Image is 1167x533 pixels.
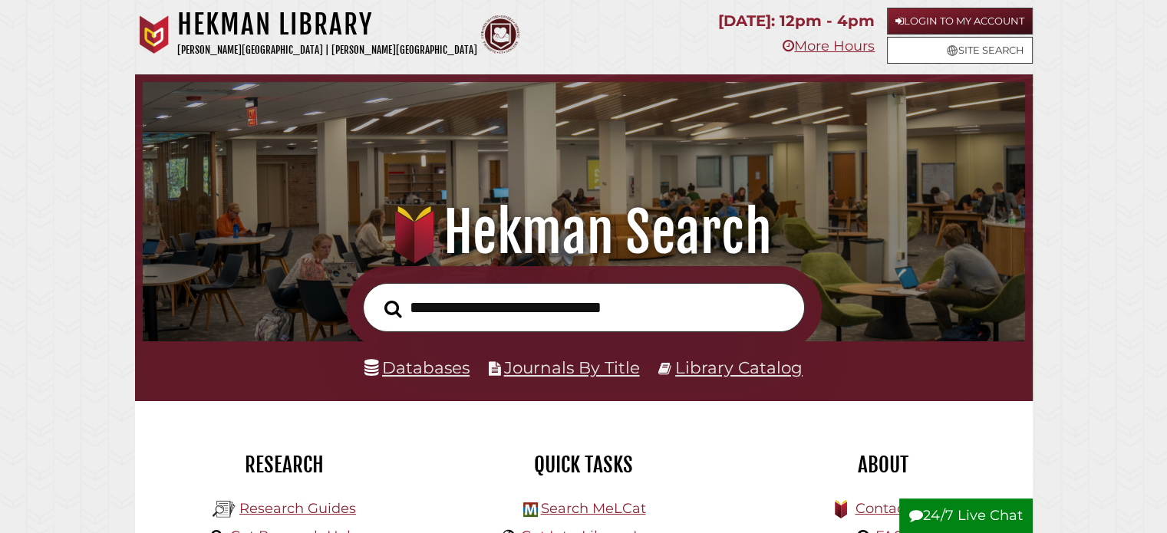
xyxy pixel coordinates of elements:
[384,299,402,317] i: Search
[783,38,875,54] a: More Hours
[481,15,519,54] img: Calvin Theological Seminary
[675,357,803,377] a: Library Catalog
[540,500,645,517] a: Search MeLCat
[135,15,173,54] img: Calvin University
[364,357,470,377] a: Databases
[887,8,1033,35] a: Login to My Account
[504,357,640,377] a: Journals By Title
[855,500,931,517] a: Contact Us
[523,502,538,517] img: Hekman Library Logo
[147,452,423,478] h2: Research
[177,41,477,59] p: [PERSON_NAME][GEOGRAPHIC_DATA] | [PERSON_NAME][GEOGRAPHIC_DATA]
[887,37,1033,64] a: Site Search
[446,452,722,478] h2: Quick Tasks
[239,500,356,517] a: Research Guides
[718,8,875,35] p: [DATE]: 12pm - 4pm
[745,452,1021,478] h2: About
[377,295,410,322] button: Search
[160,199,1007,266] h1: Hekman Search
[213,498,236,521] img: Hekman Library Logo
[177,8,477,41] h1: Hekman Library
